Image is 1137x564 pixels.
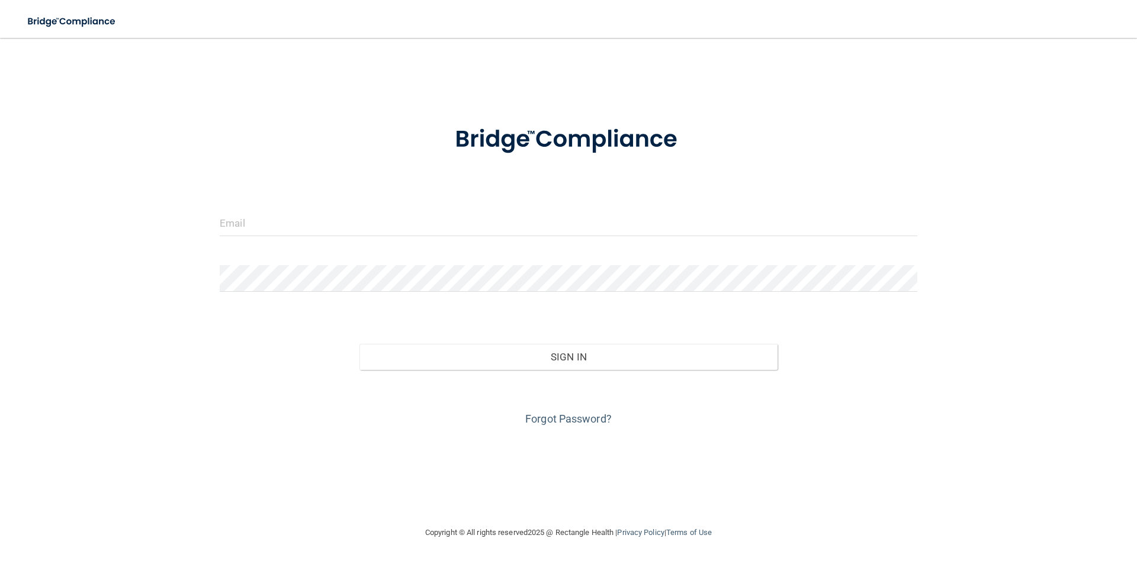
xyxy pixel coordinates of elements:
[359,344,778,370] button: Sign In
[18,9,127,34] img: bridge_compliance_login_screen.278c3ca4.svg
[352,514,785,552] div: Copyright © All rights reserved 2025 @ Rectangle Health | |
[617,528,664,537] a: Privacy Policy
[220,210,917,236] input: Email
[431,109,706,170] img: bridge_compliance_login_screen.278c3ca4.svg
[666,528,712,537] a: Terms of Use
[525,412,612,425] a: Forgot Password?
